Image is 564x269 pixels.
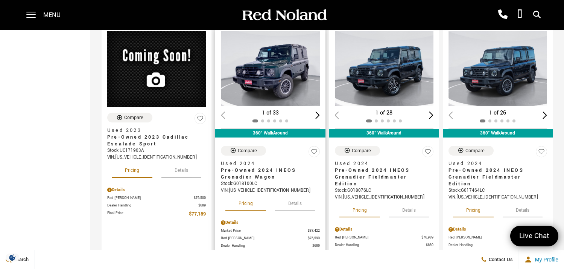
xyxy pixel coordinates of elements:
[107,186,206,193] div: Pricing Details - Pre-Owned 2023 Cadillac Escalade Sport With Navigation & AWD
[448,31,549,106] img: 2024 INEOS Grenadier Fieldmaster Edition 1
[448,146,494,156] button: Compare Vehicle
[515,231,553,241] span: Live Chat
[536,146,547,160] button: Save Vehicle
[4,254,21,261] section: Click to Open Cookie Consent Modal
[221,187,319,194] div: VIN: [US_VEHICLE_IDENTIFICATION_NUMBER]
[335,31,435,106] img: 2024 INEOS Grenadier Fieldmaster Edition 1
[389,201,429,217] button: details tab
[241,9,327,22] img: Red Noland Auto Group
[448,235,535,240] span: Red [PERSON_NAME]
[487,256,513,263] span: Contact Us
[543,112,547,119] div: Next slide
[107,203,198,208] span: Dealer Handling
[221,160,319,180] a: Used 2024Pre-Owned 2024 INEOS Grenadier Wagon
[532,257,558,263] span: My Profile
[421,235,433,240] span: $76,989
[107,195,206,201] a: Red [PERSON_NAME] $76,500
[426,242,433,248] span: $689
[107,127,200,134] span: Used 2023
[335,146,380,156] button: Compare Vehicle
[221,146,266,156] button: Compare Vehicle
[335,109,433,117] div: 1 of 28
[448,160,547,187] a: Used 2024Pre-Owned 2024 INEOS Grenadier Fieldmaster Edition
[448,194,547,201] div: VIN: [US_VEHICLE_IDENTIFICATION_NUMBER]
[443,129,553,138] div: 360° WalkAround
[448,235,547,240] a: Red [PERSON_NAME] $78,999
[335,242,433,248] a: Dealer Handling $689
[195,113,206,127] button: Save Vehicle
[221,235,307,241] span: Red [PERSON_NAME]
[107,113,152,122] button: Compare Vehicle
[335,167,428,187] span: Pre-Owned 2024 INEOS Grenadier Fieldmaster Edition
[107,147,206,154] div: Stock : UC171903A
[308,228,320,234] span: $87,422
[221,243,319,249] a: Dealer Handling $689
[329,129,439,138] div: 360° WalkAround
[124,114,143,121] div: Compare
[238,147,257,154] div: Compare
[189,210,206,218] span: $77,189
[107,127,206,147] a: Used 2023Pre-Owned 2023 Cadillac Escalade Sport
[221,180,319,187] div: Stock : G018100LC
[275,194,315,211] button: details tab
[335,242,426,248] span: Dealer Handling
[198,203,206,208] span: $689
[107,210,189,218] span: Final Price
[335,160,433,187] a: Used 2024Pre-Owned 2024 INEOS Grenadier Fieldmaster Edition
[221,109,319,117] div: 1 of 33
[453,201,494,217] button: pricing tab
[107,31,206,107] img: 2023 Cadillac Escalade Sport
[161,161,201,177] button: details tab
[448,226,547,233] div: Pricing Details - Pre-Owned 2024 INEOS Grenadier Fieldmaster Edition With Navigation & 4WD
[352,147,371,154] div: Compare
[422,146,433,160] button: Save Vehicle
[339,201,380,217] button: pricing tab
[225,194,266,211] button: pricing tab
[221,228,307,234] span: Market Price
[312,243,320,249] span: $689
[107,154,206,161] div: VIN: [US_VEHICLE_IDENTIFICATION_NUMBER]
[519,250,564,269] button: Open user profile menu
[510,226,558,246] a: Live Chat
[429,112,433,119] div: Next slide
[215,129,325,138] div: 360° WalkAround
[448,187,547,194] div: Stock : G017464LC
[112,161,152,177] button: pricing tab
[107,195,194,201] span: Red [PERSON_NAME]
[221,31,321,106] img: 2024 INEOS Grenadier Wagon 1
[309,146,320,160] button: Save Vehicle
[448,160,541,167] span: Used 2024
[465,147,485,154] div: Compare
[335,226,433,233] div: Pricing Details - Pre-Owned 2024 INEOS Grenadier Fieldmaster Edition With Navigation & 4WD
[448,31,549,106] div: 1 / 2
[448,167,541,187] span: Pre-Owned 2024 INEOS Grenadier Fieldmaster Edition
[194,195,206,201] span: $76,500
[335,187,433,194] div: Stock : G018076LC
[335,235,421,240] span: Red [PERSON_NAME]
[4,254,21,261] img: Opt-Out Icon
[107,203,206,208] a: Dealer Handling $689
[448,242,540,248] span: Dealer Handling
[221,31,321,106] div: 1 / 2
[503,201,543,217] button: details tab
[221,235,319,241] a: Red [PERSON_NAME] $76,599
[221,243,312,249] span: Dealer Handling
[315,112,320,119] div: Next slide
[448,109,547,117] div: 1 of 26
[335,160,428,167] span: Used 2024
[335,194,433,201] div: VIN: [US_VEHICLE_IDENTIFICATION_NUMBER]
[107,210,206,218] a: Final Price $77,189
[308,235,320,241] span: $76,599
[335,235,433,240] a: Red [PERSON_NAME] $76,989
[221,160,314,167] span: Used 2024
[221,228,319,234] a: Market Price $87,422
[107,134,200,147] span: Pre-Owned 2023 Cadillac Escalade Sport
[221,219,319,226] div: Pricing Details - Pre-Owned 2024 INEOS Grenadier Wagon With Navigation & 4WD
[335,31,435,106] div: 1 / 2
[221,167,314,180] span: Pre-Owned 2024 INEOS Grenadier Wagon
[448,242,547,248] a: Dealer Handling $689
